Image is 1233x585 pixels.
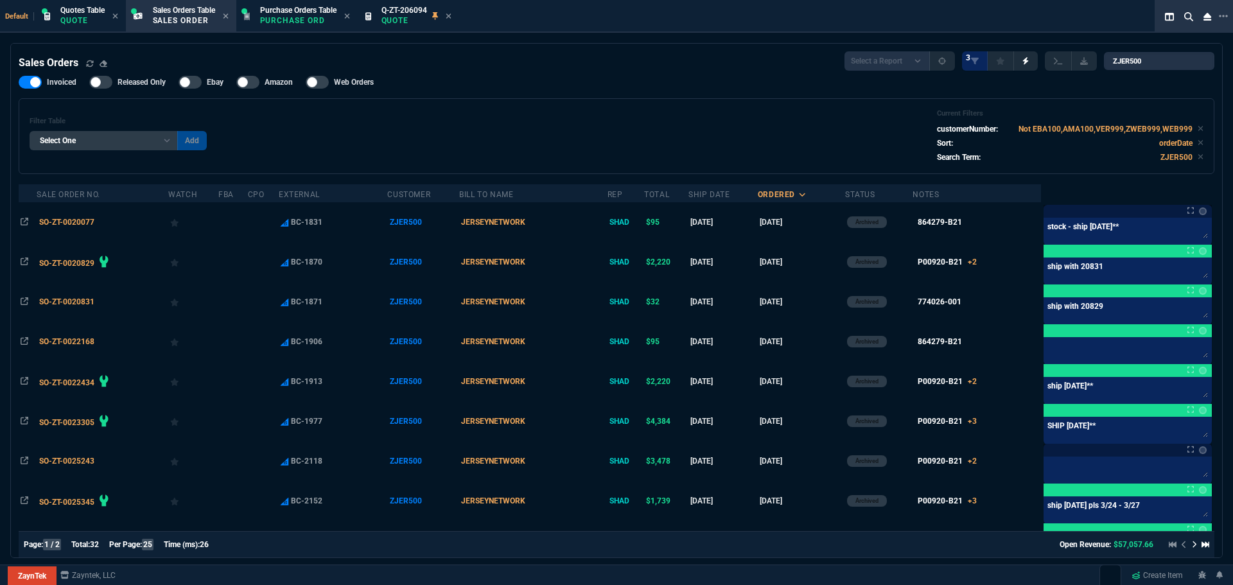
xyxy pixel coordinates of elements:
[855,257,879,267] p: Archived
[918,256,977,268] div: P00920-B21+2
[30,117,207,126] h6: Filter Table
[688,282,758,322] td: [DATE]
[461,218,525,227] span: JERSEYNETWORK
[387,362,459,401] td: ZJER500
[688,441,758,481] td: [DATE]
[608,242,645,282] td: SHAD
[688,481,758,521] td: [DATE]
[21,337,28,346] nx-icon: Open In Opposite Panel
[291,496,322,505] span: BC-2152
[758,189,795,200] div: ordered
[21,218,28,227] nx-icon: Open In Opposite Panel
[334,77,374,87] span: Web Orders
[966,53,970,63] span: 3
[644,282,688,322] td: $32
[968,377,977,386] span: +2
[608,202,645,242] td: SHAD
[644,362,688,401] td: $2,220
[688,189,730,200] div: Ship Date
[461,337,525,346] span: JERSEYNETWORK
[109,540,142,549] span: Per Page:
[207,77,223,87] span: Ebay
[688,242,758,282] td: [DATE]
[291,258,322,266] span: BC-1870
[461,417,525,426] span: JERSEYNETWORK
[1160,9,1179,24] nx-icon: Split Panels
[1198,9,1216,24] nx-icon: Close Workbench
[855,376,879,387] p: Archived
[223,12,229,22] nx-icon: Close Tab
[968,417,977,426] span: +3
[387,322,459,362] td: ZJER500
[913,189,939,200] div: Notes
[170,492,216,510] div: Add to Watchlist
[21,297,28,306] nx-icon: Open In Opposite Panel
[608,481,645,521] td: SHAD
[461,297,525,306] span: JERSEYNETWORK
[200,540,209,549] span: 26
[170,293,216,311] div: Add to Watchlist
[47,77,76,87] span: Invoiced
[24,540,43,549] span: Page:
[855,297,879,307] p: Archived
[21,417,28,426] nx-icon: Open In Opposite Panel
[855,496,879,506] p: Archived
[968,258,977,266] span: +2
[60,15,105,26] p: Quote
[387,189,430,200] div: Customer
[21,258,28,266] nx-icon: Open In Opposite Panel
[168,189,197,200] div: Watch
[170,253,216,271] div: Add to Watchlist
[1019,125,1193,134] code: Not EBA100,AMA100,VER999,ZWEB999,WEB999
[153,6,215,15] span: Sales Orders Table
[758,401,845,441] td: [DATE]
[918,216,962,228] div: 864279-B21
[19,55,78,71] h4: Sales Orders
[644,441,688,481] td: $3,478
[218,189,234,200] div: FBA
[918,376,977,387] div: P00920-B21+2
[608,322,645,362] td: SHAD
[39,337,94,346] span: SO-ZT-0022168
[39,498,94,507] span: SO-ZT-0025345
[644,401,688,441] td: $4,384
[39,378,94,387] span: SO-ZT-0022434
[265,77,293,87] span: Amazon
[291,377,322,386] span: BC-1913
[937,152,981,163] p: Search Term:
[644,481,688,521] td: $1,739
[260,6,337,15] span: Purchase Orders Table
[461,457,525,466] span: JERSEYNETWORK
[1060,540,1111,549] span: Open Revenue:
[291,417,322,426] span: BC-1977
[608,189,623,200] div: Rep
[291,337,322,346] span: BC-1906
[688,362,758,401] td: [DATE]
[164,540,200,549] span: Time (ms):
[387,282,459,322] td: ZJER500
[758,242,845,282] td: [DATE]
[1179,9,1198,24] nx-icon: Search
[291,297,322,306] span: BC-1871
[688,322,758,362] td: [DATE]
[845,189,875,200] div: Status
[644,322,688,362] td: $95
[918,495,977,507] div: P00920-B21+3
[170,452,216,470] div: Add to Watchlist
[291,457,322,466] span: BC-2118
[170,213,216,231] div: Add to Watchlist
[937,137,953,149] p: Sort:
[1159,139,1193,148] code: orderDate
[918,336,962,347] div: 864279-B21
[118,77,166,87] span: Released Only
[758,282,845,322] td: [DATE]
[446,12,451,22] nx-icon: Close Tab
[21,377,28,386] nx-icon: Open In Opposite Panel
[39,457,94,466] span: SO-ZT-0025243
[855,456,879,466] p: Archived
[71,540,90,549] span: Total:
[608,401,645,441] td: SHAD
[39,418,94,427] span: SO-ZT-0023305
[855,336,879,347] p: Archived
[1160,153,1193,162] code: ZJER500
